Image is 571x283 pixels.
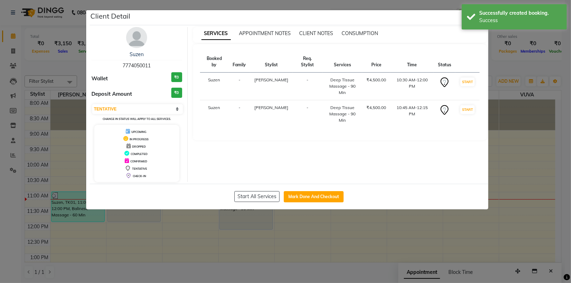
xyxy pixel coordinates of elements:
[234,191,280,202] button: Start All Services
[126,27,147,48] img: avatar
[327,105,358,123] div: Deep Tissue Massage - 90 Min
[460,78,475,86] button: START
[254,105,288,110] span: [PERSON_NAME]
[90,11,130,21] h5: Client Detail
[200,100,229,128] td: Suzen
[201,27,231,40] span: SERVICES
[228,73,250,100] td: -
[300,30,333,36] span: CLIENT NOTES
[250,51,293,73] th: Stylist
[434,51,455,73] th: Status
[342,30,378,36] span: CONSUMPTION
[390,100,434,128] td: 10:45 AM-12:15 PM
[130,137,149,141] span: IN PROGRESS
[460,105,475,114] button: START
[132,167,147,170] span: TENTATIVE
[131,152,147,156] span: COMPLETED
[132,145,146,148] span: DROPPED
[362,51,390,73] th: Price
[130,160,147,163] span: CONFIRMED
[228,100,250,128] td: -
[366,77,386,83] div: ₹4,500.00
[293,73,322,100] td: -
[133,174,146,178] span: CHECK-IN
[327,77,358,96] div: Deep Tissue Massage - 90 Min
[91,90,132,98] span: Deposit Amount
[479,9,562,17] div: Successfully created booking.
[479,17,562,24] div: Success
[293,51,322,73] th: Req. Stylist
[130,51,144,58] a: Suzen
[228,51,250,73] th: Family
[200,73,229,100] td: Suzen
[254,77,288,82] span: [PERSON_NAME]
[131,130,146,134] span: UPCOMING
[239,30,291,36] span: APPOINTMENT NOTES
[171,72,182,82] h3: ₹0
[323,51,363,73] th: Services
[390,51,434,73] th: Time
[390,73,434,100] td: 10:30 AM-12:00 PM
[123,62,151,69] span: 7774050011
[171,88,182,98] h3: ₹0
[200,51,229,73] th: Booked by
[366,105,386,111] div: ₹4,500.00
[103,117,171,121] small: Change in status will apply to all services.
[91,75,108,83] span: Wallet
[284,191,344,202] button: Mark Done And Checkout
[293,100,322,128] td: -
